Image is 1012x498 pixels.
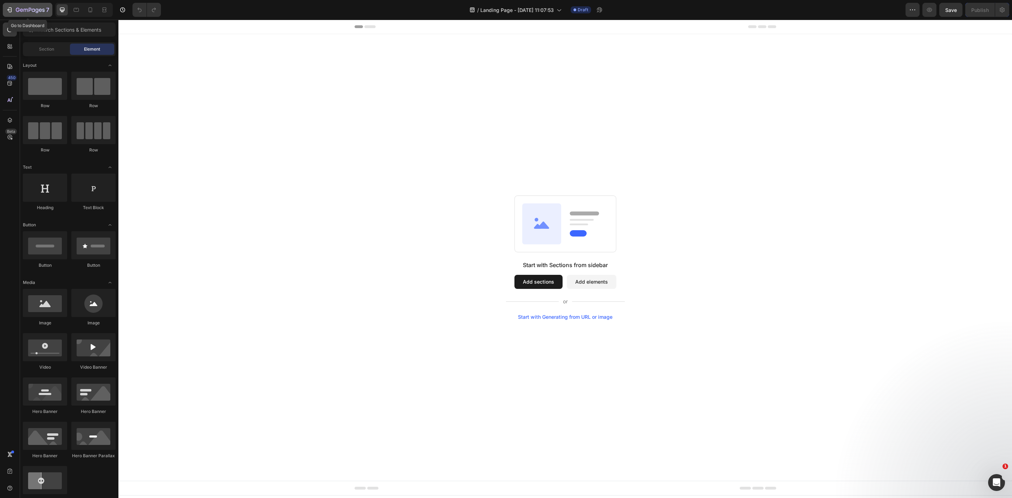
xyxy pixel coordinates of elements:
span: Toggle open [104,219,116,231]
div: Row [23,103,67,109]
div: Hero Banner [23,453,67,459]
iframe: Intercom live chat [988,474,1005,491]
span: Landing Page - [DATE] 11:07:53 [480,6,554,14]
div: Button [23,262,67,269]
div: Row [71,147,116,153]
div: Undo/Redo [132,3,161,17]
div: Button [71,262,116,269]
button: Publish [965,3,995,17]
div: Video Banner [71,364,116,370]
input: Search Sections & Elements [23,22,116,37]
span: Layout [23,62,37,69]
span: Toggle open [104,277,116,288]
span: Toggle open [104,60,116,71]
div: Text Block [71,205,116,211]
div: Beta [5,129,17,134]
p: 7 [46,6,49,14]
div: Start with Sections from sidebar [404,241,489,250]
div: Publish [971,6,989,14]
div: Row [71,103,116,109]
div: Video [23,364,67,370]
div: Hero Banner [23,408,67,415]
div: Hero Banner Parallax [71,453,116,459]
div: Image [71,320,116,326]
button: Add elements [448,255,498,269]
span: Section [39,46,54,52]
span: Save [945,7,957,13]
span: Button [23,222,36,228]
button: Add sections [396,255,444,269]
iframe: Design area [118,20,1012,498]
span: Media [23,279,35,286]
button: 7 [3,3,52,17]
div: Row [23,147,67,153]
div: Image [23,320,67,326]
div: 450 [7,75,17,80]
span: / [477,6,479,14]
span: Element [84,46,100,52]
span: Draft [578,7,588,13]
div: Hero Banner [71,408,116,415]
span: Text [23,164,32,170]
div: Start with Generating from URL or image [400,295,494,300]
button: Save [939,3,962,17]
span: Toggle open [104,162,116,173]
div: Heading [23,205,67,211]
span: 1 [1003,464,1008,469]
